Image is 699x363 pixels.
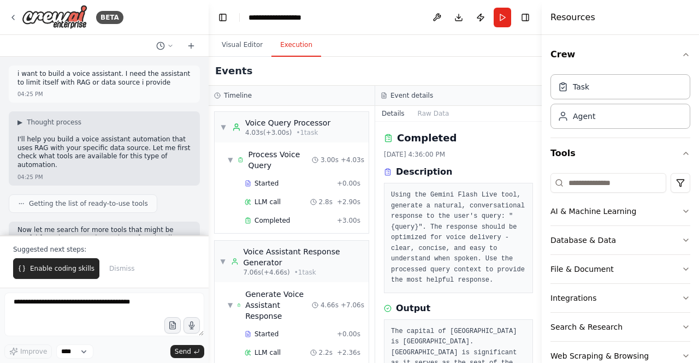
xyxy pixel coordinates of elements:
[337,216,360,225] span: + 3.00s
[27,118,81,127] span: Thought process
[17,135,191,169] p: I'll help you build a voice assistant automation that uses RAG with your specific data source. Le...
[254,198,281,206] span: LLM call
[254,348,281,357] span: LLM call
[17,70,191,87] p: i want to build a voice assistant. I need the assistant to limit itself with RAG or data source i...
[104,258,140,279] button: Dismiss
[341,301,364,310] span: + 7.06s
[337,348,360,357] span: + 2.36s
[390,91,433,100] h3: Event details
[243,246,363,268] div: Voice Assistant Response Generator
[550,70,690,138] div: Crew
[245,128,292,137] span: 4.03s (+3.00s)
[550,264,614,275] div: File & Document
[550,226,690,254] button: Database & Data
[175,347,191,356] span: Send
[243,268,289,277] span: 7.06s (+4.66s)
[296,128,318,137] span: • 1 task
[254,216,290,225] span: Completed
[20,347,47,356] span: Improve
[321,301,339,310] span: 4.66s
[215,63,252,79] h2: Events
[164,317,181,334] button: Upload files
[182,39,200,52] button: Start a new chat
[550,322,623,332] div: Search & Research
[245,289,312,322] div: Generate Voice Assistant Response
[550,39,690,70] button: Crew
[337,330,360,338] span: + 0.00s
[396,165,452,178] h3: Description
[228,301,233,310] span: ▼
[411,106,456,121] button: Raw Data
[220,257,226,266] span: ▼
[213,34,271,57] button: Visual Editor
[170,345,204,358] button: Send
[550,284,690,312] button: Integrations
[13,258,99,279] button: Enable coding skills
[29,199,148,208] span: Getting the list of ready-to-use tools
[17,173,43,181] div: 04:25 PM
[248,149,312,171] div: Process Voice Query
[573,111,595,122] div: Agent
[550,313,690,341] button: Search & Research
[391,190,526,286] pre: Using the Gemini Flash Live tool, generate a natural, conversational response to the user's query...
[4,344,52,359] button: Improve
[337,198,360,206] span: + 2.90s
[550,206,636,217] div: AI & Machine Learning
[96,11,123,24] div: BETA
[550,255,690,283] button: File & Document
[396,302,430,315] h3: Output
[245,117,330,128] div: Voice Query Processor
[248,12,301,23] nav: breadcrumb
[518,10,533,25] button: Hide right sidebar
[375,106,411,121] button: Details
[341,156,364,164] span: + 4.03s
[397,130,457,146] h2: Completed
[550,293,596,304] div: Integrations
[319,348,333,357] span: 2.2s
[550,11,595,24] h4: Resources
[254,330,279,338] span: Started
[550,138,690,169] button: Tools
[550,235,616,246] div: Database & Data
[183,317,200,334] button: Click to speak your automation idea
[228,156,233,164] span: ▼
[337,179,360,188] span: + 0.00s
[319,198,333,206] span: 2.8s
[384,150,533,159] div: [DATE] 4:36:00 PM
[550,350,649,361] div: Web Scraping & Browsing
[17,118,22,127] span: ▶
[550,197,690,225] button: AI & Machine Learning
[254,179,279,188] span: Started
[17,118,81,127] button: ▶Thought process
[215,10,230,25] button: Hide left sidebar
[271,34,321,57] button: Execution
[30,264,94,273] span: Enable coding skills
[294,268,316,277] span: • 1 task
[321,156,339,164] span: 3.00s
[224,91,252,100] h3: Timeline
[17,226,191,243] p: Now let me search for more tools that might be useful for voice processing and RAG functionality:
[109,264,134,273] span: Dismiss
[152,39,178,52] button: Switch to previous chat
[573,81,589,92] div: Task
[22,5,87,29] img: Logo
[220,123,227,132] span: ▼
[17,90,43,98] div: 04:25 PM
[13,245,196,254] p: Suggested next steps:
